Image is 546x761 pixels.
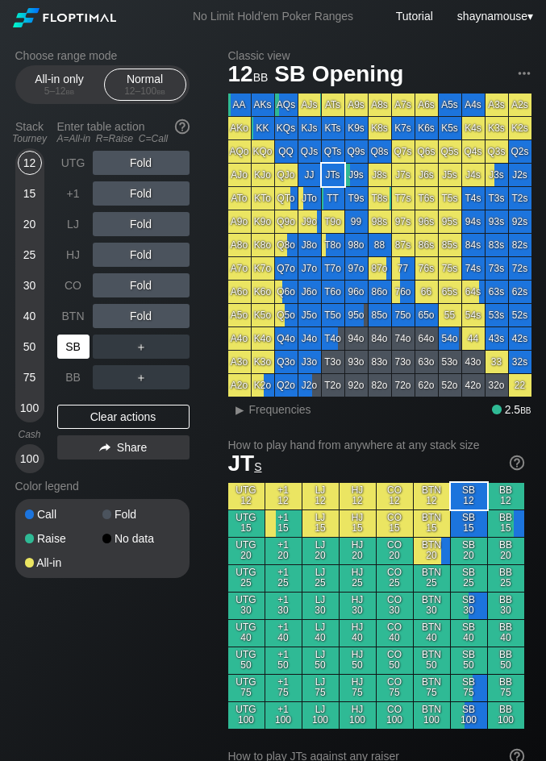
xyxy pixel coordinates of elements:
[451,593,487,619] div: SB 30
[369,140,391,163] div: Q8s
[275,327,298,350] div: Q4o
[415,257,438,280] div: 76s
[462,351,485,373] div: 43o
[228,117,251,139] div: AKo
[340,538,376,564] div: HJ 20
[228,49,531,62] h2: Classic view
[462,257,485,280] div: 74s
[451,483,487,509] div: SB 12
[9,133,51,144] div: Tourney
[302,647,339,674] div: LJ 50
[228,304,251,326] div: A5o
[369,187,391,210] div: T8s
[462,304,485,326] div: 54s
[377,593,413,619] div: CO 30
[369,257,391,280] div: 87o
[340,510,376,537] div: HJ 15
[415,210,438,233] div: 96s
[486,210,508,233] div: 93s
[345,351,368,373] div: 93o
[275,164,298,186] div: QJo
[340,593,376,619] div: HJ 30
[486,140,508,163] div: Q3s
[488,675,524,701] div: BB 75
[275,140,298,163] div: QQ
[340,675,376,701] div: HJ 75
[322,304,344,326] div: T5o
[439,117,461,139] div: K5s
[57,181,90,206] div: +1
[275,374,298,397] div: Q2o
[377,483,413,509] div: CO 12
[252,257,274,280] div: K7o
[439,140,461,163] div: Q5s
[57,114,190,151] div: Enter table action
[392,187,415,210] div: T7s
[298,234,321,256] div: J8o
[254,456,261,474] span: s
[453,7,536,25] div: ▾
[322,351,344,373] div: T3o
[173,118,191,135] img: help.32db89a4.svg
[392,374,415,397] div: 72o
[462,187,485,210] div: T4s
[392,327,415,350] div: 74o
[392,210,415,233] div: 97s
[377,538,413,564] div: CO 20
[156,85,165,97] span: bb
[102,509,180,520] div: Fold
[509,304,531,326] div: 52s
[462,117,485,139] div: K4s
[228,257,251,280] div: A7o
[486,304,508,326] div: 53s
[66,85,75,97] span: bb
[415,234,438,256] div: 86s
[265,565,302,592] div: +1 25
[439,234,461,256] div: 85s
[57,335,90,359] div: SB
[322,187,344,210] div: TT
[414,620,450,647] div: BTN 40
[392,304,415,326] div: 75o
[377,510,413,537] div: CO 15
[302,565,339,592] div: LJ 25
[414,510,450,537] div: BTN 15
[509,117,531,139] div: K2s
[298,327,321,350] div: J4o
[253,67,269,85] span: bb
[345,140,368,163] div: Q9s
[415,304,438,326] div: 65o
[345,94,368,116] div: A9s
[439,304,461,326] div: 55
[508,454,526,472] img: help.32db89a4.svg
[272,62,406,89] span: SB Opening
[377,675,413,701] div: CO 75
[439,257,461,280] div: 75s
[25,509,102,520] div: Call
[298,94,321,116] div: AJs
[488,565,524,592] div: BB 25
[439,164,461,186] div: J5s
[265,538,302,564] div: +1 20
[275,257,298,280] div: Q7o
[26,85,94,97] div: 5 – 12
[93,212,190,236] div: Fold
[345,304,368,326] div: 95o
[275,281,298,303] div: Q6o
[18,243,42,267] div: 25
[302,538,339,564] div: LJ 20
[265,620,302,647] div: +1 40
[415,187,438,210] div: T6s
[451,538,487,564] div: SB 20
[509,210,531,233] div: 92s
[57,243,90,267] div: HJ
[415,327,438,350] div: 64o
[345,281,368,303] div: 96o
[377,620,413,647] div: CO 40
[415,374,438,397] div: 62o
[57,304,90,328] div: BTN
[515,64,533,82] img: ellipsis.fd386fe8.svg
[345,327,368,350] div: 94o
[228,451,262,476] span: JT
[298,164,321,186] div: JJ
